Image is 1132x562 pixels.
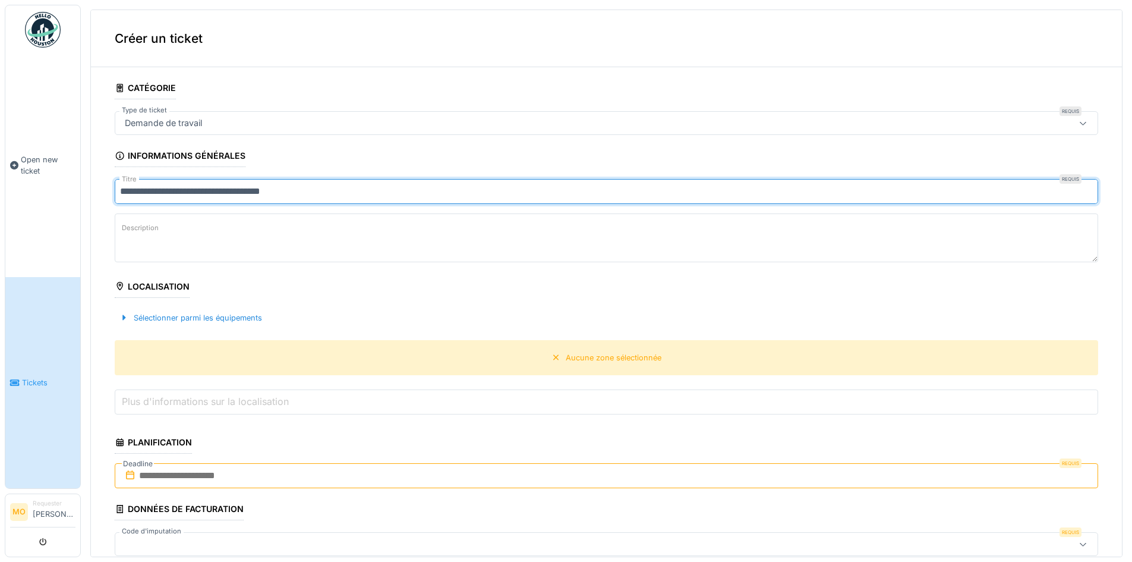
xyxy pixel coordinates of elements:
div: Planification [115,434,192,454]
div: Demande de travail [120,117,207,130]
span: Tickets [22,377,75,388]
label: Plus d'informations sur la localisation [119,394,291,409]
label: Code d'imputation [119,526,184,536]
div: Sélectionner parmi les équipements [115,310,267,326]
label: Titre [119,174,139,184]
div: Données de facturation [115,500,244,520]
div: Requis [1060,528,1081,537]
div: Requester [33,499,75,508]
div: Aucune zone sélectionnée [566,352,661,363]
li: [PERSON_NAME] [33,499,75,525]
label: Deadline [122,457,154,470]
div: Créer un ticket [91,10,1122,67]
a: Open new ticket [5,54,80,277]
div: Requis [1060,174,1081,184]
div: Informations générales [115,147,245,167]
div: Requis [1060,459,1081,468]
div: Catégorie [115,79,176,99]
a: Tickets [5,277,80,489]
img: Badge_color-CXgf-gQk.svg [25,12,61,48]
div: Localisation [115,278,190,298]
a: MO Requester[PERSON_NAME] [10,499,75,528]
label: Type de ticket [119,105,169,115]
div: Requis [1060,106,1081,116]
label: Description [119,221,161,236]
span: Open new ticket [21,154,75,177]
li: MO [10,503,28,521]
